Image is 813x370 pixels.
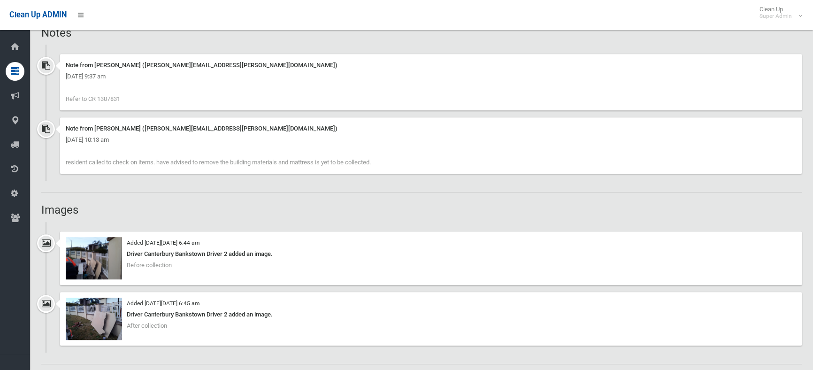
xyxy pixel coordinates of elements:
[66,159,371,166] span: resident called to check on items. have advised to remove the building materials and mattress is ...
[41,27,802,39] h2: Notes
[66,71,796,82] div: [DATE] 9:37 am
[127,322,167,329] span: After collection
[66,123,796,134] div: Note from [PERSON_NAME] ([PERSON_NAME][EMAIL_ADDRESS][PERSON_NAME][DOMAIN_NAME])
[127,262,172,269] span: Before collection
[127,300,199,307] small: Added [DATE][DATE] 6:45 am
[41,204,802,216] h2: Images
[66,298,122,340] img: 2025-08-1406.45.22648112874538385547.jpg
[9,10,67,19] span: Clean Up ADMIN
[66,237,122,279] img: 2025-08-1406.43.219042086971882471716.jpg
[66,95,120,102] span: Refer to CR 1307831
[759,13,792,20] small: Super Admin
[66,60,796,71] div: Note from [PERSON_NAME] ([PERSON_NAME][EMAIL_ADDRESS][PERSON_NAME][DOMAIN_NAME])
[66,248,796,260] div: Driver Canterbury Bankstown Driver 2 added an image.
[755,6,801,20] span: Clean Up
[66,309,796,320] div: Driver Canterbury Bankstown Driver 2 added an image.
[127,239,199,246] small: Added [DATE][DATE] 6:44 am
[66,134,796,146] div: [DATE] 10:13 am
